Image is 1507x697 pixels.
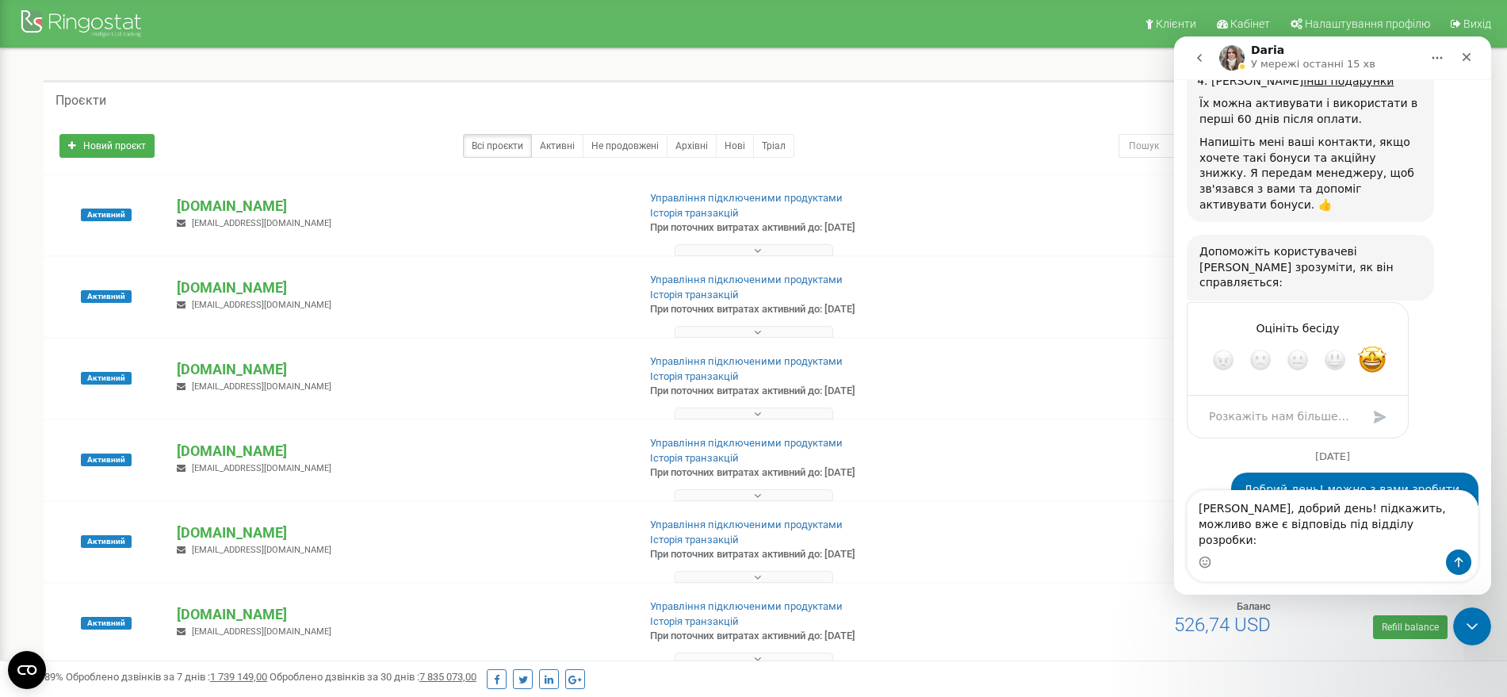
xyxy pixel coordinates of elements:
span: Клієнти [1156,17,1196,30]
span: Налаштування профілю [1305,17,1430,30]
iframe: Intercom live chat [1453,607,1491,645]
a: Управління підключеними продуктами [650,437,843,449]
span: [EMAIL_ADDRESS][DOMAIN_NAME] [192,626,331,637]
span: 526,74 USD [1174,614,1271,636]
a: Архівні [667,134,717,158]
span: Активний [81,209,132,221]
p: [DOMAIN_NAME] [177,359,624,380]
span: Вихід [1463,17,1491,30]
a: Управління підключеними продуктами [650,519,843,530]
span: [EMAIL_ADDRESS][DOMAIN_NAME] [192,381,331,392]
button: Надіслати повідомлення… [272,513,297,538]
a: Управління підключеними продуктами [650,274,843,285]
div: Добрий день! можно з вами зробити правку. Клієнт написав чи можно зробити в інтеграції з Ремонлай... [57,436,304,580]
div: Добрий день! можно з вами зробити правку. Клієнт написав чи можно зробити в інтеграції з Ремонлай... [70,446,292,570]
p: При поточних витратах активний до: [DATE] [650,629,979,644]
span: [EMAIL_ADDRESS][DOMAIN_NAME] [192,545,331,555]
span: [EMAIL_ADDRESS][DOMAIN_NAME] [192,218,331,228]
span: [EMAIL_ADDRESS][DOMAIN_NAME] [192,463,331,473]
span: Оброблено дзвінків за 7 днів : [66,671,267,683]
a: Активні [531,134,583,158]
a: Нові [716,134,754,158]
p: При поточних витратах активний до: [DATE] [650,384,979,399]
a: Не продовжені [583,134,667,158]
a: Історія транзакцій [650,289,739,301]
a: Історія транзакцій [650,370,739,382]
a: Історія транзакцій [650,615,739,627]
span: Активний [81,372,132,385]
a: Історія транзакцій [650,534,739,546]
span: Баланс [1237,600,1271,612]
p: При поточних витратах активний до: [DATE] [650,220,979,236]
span: Кабінет [1230,17,1270,30]
span: Активний [81,290,132,303]
p: [DOMAIN_NAME] [177,278,624,298]
p: При поточних витратах активний до: [DATE] [650,547,979,562]
p: [DOMAIN_NAME] [177,604,624,625]
a: Тріал [753,134,794,158]
p: [DOMAIN_NAME] [177,196,624,216]
u: 1 739 149,00 [210,671,267,683]
button: Вибір емодзі [25,519,37,532]
p: [DOMAIN_NAME] [177,523,624,543]
input: Пошук [1119,134,1376,158]
div: Odesseo каже… [13,436,304,592]
span: [EMAIL_ADDRESS][DOMAIN_NAME] [192,300,331,310]
a: Refill balance [1373,615,1448,639]
button: Open CMP widget [8,651,46,689]
a: Історія транзакцій [650,207,739,219]
u: 7 835 073,00 [419,671,476,683]
iframe: Intercom live chat [1174,36,1491,595]
span: Активний [81,535,132,548]
textarea: Повідомлення... [13,454,304,513]
span: Активний [81,617,132,630]
p: При поточних витратах активний до: [DATE] [650,302,979,317]
img: Ringostat Logo [20,6,147,44]
a: Всі проєкти [463,134,532,158]
p: [DOMAIN_NAME] [177,441,624,461]
h5: Проєкти [55,94,106,108]
p: При поточних витратах активний до: [DATE] [650,465,979,481]
span: Активний [81,454,132,466]
a: Історія транзакцій [650,452,739,464]
a: Управління підключеними продуктами [650,355,843,367]
a: Управління підключеними продуктами [650,192,843,204]
a: Новий проєкт [59,134,155,158]
a: Управління підключеними продуктами [650,600,843,612]
span: Оброблено дзвінків за 30 днів : [270,671,476,683]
